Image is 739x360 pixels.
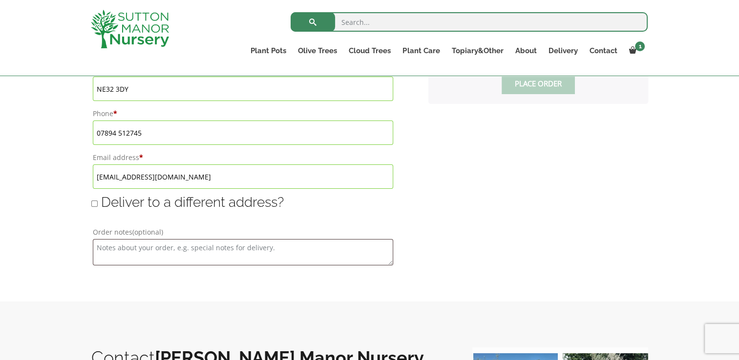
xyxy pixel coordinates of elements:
[397,44,445,58] a: Plant Care
[101,194,284,210] span: Deliver to a different address?
[509,44,542,58] a: About
[91,200,98,207] input: Deliver to a different address?
[343,44,397,58] a: Cloud Trees
[93,225,393,239] label: Order notes
[91,10,169,48] img: logo
[93,107,393,120] label: Phone
[635,41,645,51] span: 1
[292,44,343,58] a: Olive Trees
[291,12,648,32] input: Search...
[542,44,583,58] a: Delivery
[445,44,509,58] a: Topiary&Other
[93,151,393,164] label: Email address
[583,44,623,58] a: Contact
[623,44,648,58] a: 1
[245,44,292,58] a: Plant Pots
[132,227,163,237] span: (optional)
